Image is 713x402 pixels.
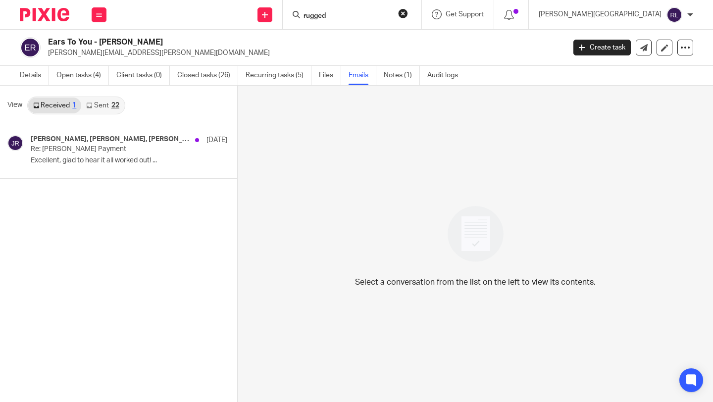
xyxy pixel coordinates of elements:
img: svg%3E [20,37,41,58]
img: image [441,200,510,268]
span: Get Support [446,11,484,18]
p: [DATE] [206,135,227,145]
a: Emails [349,66,376,85]
a: Notes (1) [384,66,420,85]
a: Open tasks (4) [56,66,109,85]
h4: [PERSON_NAME], [PERSON_NAME], [PERSON_NAME] [31,135,190,144]
input: Search [303,12,392,21]
button: Clear [398,8,408,18]
img: svg%3E [7,135,23,151]
a: Received1 [28,98,81,113]
a: Recurring tasks (5) [246,66,311,85]
p: Select a conversation from the list on the left to view its contents. [355,276,596,288]
a: Sent22 [81,98,124,113]
a: Audit logs [427,66,465,85]
a: Create task [573,40,631,55]
p: [PERSON_NAME][EMAIL_ADDRESS][PERSON_NAME][DOMAIN_NAME] [48,48,559,58]
a: Details [20,66,49,85]
p: [PERSON_NAME][GEOGRAPHIC_DATA] [539,9,662,19]
h2: Ears To You - [PERSON_NAME] [48,37,457,48]
div: 1 [72,102,76,109]
img: Pixie [20,8,69,21]
p: Re: [PERSON_NAME] Payment [31,145,188,153]
a: Closed tasks (26) [177,66,238,85]
p: Excellent, glad to hear it all worked out! ... [31,156,227,165]
a: Files [319,66,341,85]
a: Client tasks (0) [116,66,170,85]
img: svg%3E [666,7,682,23]
div: 22 [111,102,119,109]
span: View [7,100,22,110]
